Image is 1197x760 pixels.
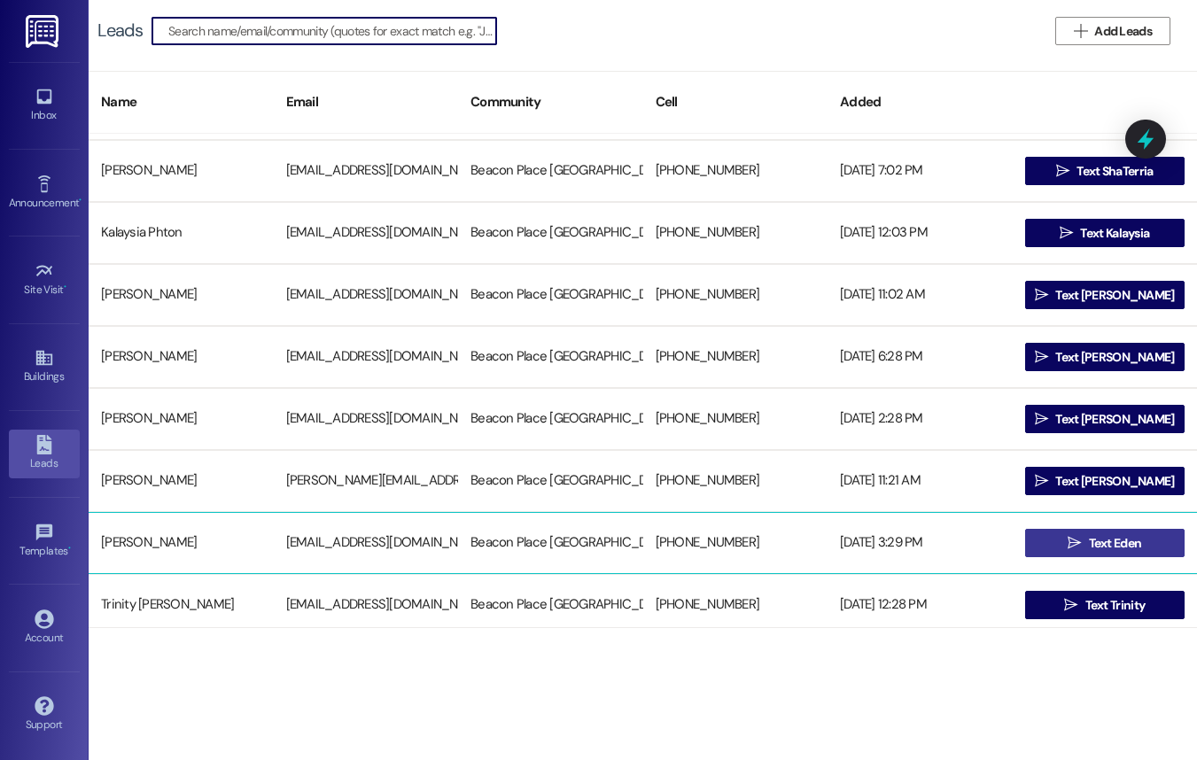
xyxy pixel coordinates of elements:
a: Templates • [9,517,80,565]
button: Text Trinity [1025,591,1185,619]
span: • [64,281,66,293]
a: Buildings [9,343,80,391]
div: [PHONE_NUMBER] [643,153,828,189]
div: [PHONE_NUMBER] [643,463,828,499]
div: [PERSON_NAME] [89,339,274,375]
i:  [1035,474,1048,488]
button: Text [PERSON_NAME] [1025,281,1185,309]
button: Add Leads [1055,17,1170,45]
span: Text [PERSON_NAME] [1055,286,1174,305]
button: Text Eden [1025,529,1185,557]
div: Beacon Place [GEOGRAPHIC_DATA] [458,525,643,561]
div: Trinity [PERSON_NAME] [89,587,274,623]
span: • [68,542,71,554]
div: Beacon Place [GEOGRAPHIC_DATA] [458,463,643,499]
div: [DATE] 11:21 AM [828,463,1013,499]
div: [DATE] 12:28 PM [828,587,1013,623]
div: [PERSON_NAME] [89,277,274,313]
a: Account [9,604,80,652]
a: Leads [9,430,80,477]
div: Name [89,81,274,124]
a: Support [9,691,80,739]
div: [PERSON_NAME] [89,401,274,437]
div: [PHONE_NUMBER] [643,277,828,313]
div: [EMAIL_ADDRESS][DOMAIN_NAME] [274,277,459,313]
div: Cell [643,81,828,124]
button: Text [PERSON_NAME] [1025,343,1185,371]
div: [EMAIL_ADDRESS][DOMAIN_NAME] [274,215,459,251]
span: • [79,194,82,206]
button: Text Kalaysia [1025,219,1185,247]
i:  [1035,288,1048,302]
i:  [1060,226,1073,240]
div: [EMAIL_ADDRESS][DOMAIN_NAME] [274,339,459,375]
div: [EMAIL_ADDRESS][DOMAIN_NAME] [274,587,459,623]
div: [DATE] 3:29 PM [828,525,1013,561]
div: [EMAIL_ADDRESS][DOMAIN_NAME] [274,401,459,437]
input: Search name/email/community (quotes for exact match e.g. "John Smith") [168,19,496,43]
span: Text [PERSON_NAME] [1055,410,1174,429]
div: Beacon Place [GEOGRAPHIC_DATA] [458,153,643,189]
div: [PHONE_NUMBER] [643,339,828,375]
span: Add Leads [1094,22,1152,41]
div: Leads [97,21,143,40]
i:  [1064,598,1077,612]
div: Beacon Place [GEOGRAPHIC_DATA] [458,587,643,623]
div: [PERSON_NAME] [89,525,274,561]
div: Beacon Place [GEOGRAPHIC_DATA] [458,401,643,437]
div: [DATE] 6:28 PM [828,339,1013,375]
div: [PHONE_NUMBER] [643,401,828,437]
button: Text [PERSON_NAME] [1025,405,1185,433]
div: [PERSON_NAME] [89,153,274,189]
span: Text ShaTerria [1077,162,1153,181]
i:  [1035,350,1048,364]
button: Text [PERSON_NAME] [1025,467,1185,495]
i:  [1035,412,1048,426]
div: [DATE] 12:03 PM [828,215,1013,251]
span: Text [PERSON_NAME] [1055,348,1174,367]
div: Added [828,81,1013,124]
a: Site Visit • [9,256,80,304]
div: [DATE] 7:02 PM [828,153,1013,189]
i:  [1068,536,1081,550]
div: Community [458,81,643,124]
div: Beacon Place [GEOGRAPHIC_DATA] [458,339,643,375]
span: Text Trinity [1085,596,1146,615]
a: Inbox [9,81,80,129]
div: [PHONE_NUMBER] [643,215,828,251]
img: ResiDesk Logo [26,15,62,48]
div: [EMAIL_ADDRESS][DOMAIN_NAME] [274,525,459,561]
div: Kalaysia Phton [89,215,274,251]
i:  [1056,164,1069,178]
div: Email [274,81,459,124]
span: Text Eden [1089,534,1142,553]
div: Beacon Place [GEOGRAPHIC_DATA] [458,215,643,251]
div: [DATE] 11:02 AM [828,277,1013,313]
button: Text ShaTerria [1025,157,1185,185]
div: [PERSON_NAME] [89,463,274,499]
i:  [1074,24,1087,38]
div: [DATE] 2:28 PM [828,401,1013,437]
div: [PHONE_NUMBER] [643,587,828,623]
span: Text Kalaysia [1080,224,1149,243]
div: [PERSON_NAME][EMAIL_ADDRESS][DOMAIN_NAME] [274,463,459,499]
div: Beacon Place [GEOGRAPHIC_DATA] [458,277,643,313]
div: [PHONE_NUMBER] [643,525,828,561]
div: [EMAIL_ADDRESS][DOMAIN_NAME] [274,153,459,189]
span: Text [PERSON_NAME] [1055,472,1174,491]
